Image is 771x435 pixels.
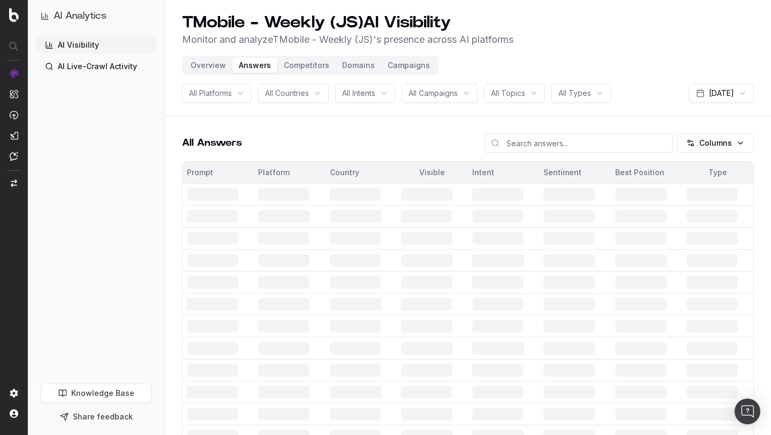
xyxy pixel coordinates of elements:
a: Knowledge Base [41,384,152,403]
span: All Topics [491,88,525,99]
input: Search answers... [485,133,673,153]
p: Monitor and analyze TMobile - Weekly (JS) 's presence across AI platforms [182,32,513,47]
img: My account [10,409,18,418]
button: Overview [184,58,232,73]
div: Country [330,167,392,178]
img: Assist [10,152,18,161]
img: Intelligence [10,89,18,99]
span: All Campaigns [409,88,458,99]
img: Activation [10,110,18,119]
button: Campaigns [381,58,436,73]
span: All Countries [265,88,309,99]
h1: AI Analytics [54,9,107,24]
h2: All Answers [182,136,242,151]
img: Botify logo [9,8,19,22]
div: Best Position [615,167,678,178]
img: Studio [10,131,18,140]
div: Prompt [187,167,250,178]
div: Type [686,167,749,178]
img: Switch project [11,179,17,187]
a: AI Live-Crawl Activity [36,58,156,75]
button: Domains [336,58,381,73]
button: Competitors [277,58,336,73]
div: Intent [472,167,535,178]
div: Platform [258,167,321,178]
div: Open Intercom Messenger [735,399,760,424]
button: Columns [677,133,754,153]
a: AI Visibility [36,36,156,54]
div: Visible [401,167,464,178]
button: Answers [232,58,277,73]
span: All Platforms [189,88,232,99]
span: All Intents [342,88,375,99]
img: Analytics [10,69,18,78]
button: AI Analytics [41,9,152,24]
h1: TMobile - Weekly (JS) AI Visibility [182,13,513,32]
img: Setting [10,389,18,397]
div: Sentiment [543,167,606,178]
button: Share feedback [41,407,152,426]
